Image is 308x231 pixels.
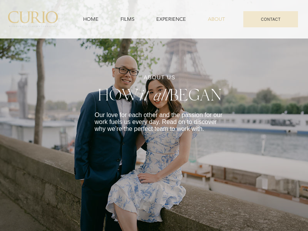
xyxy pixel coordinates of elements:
a: EXPERIENCE [147,12,196,27]
span: ABOUT [208,16,225,23]
span: EXPERIENCE [156,16,186,23]
p: ABOUT US [114,74,206,80]
span: BEGAN [169,84,222,104]
span: Our love for each other and the passion for our work fuels us every day. Read on to discover why ... [95,112,223,132]
a: ABOUT [199,12,234,27]
nav: Site [74,12,234,27]
span: it all [98,84,222,104]
a: HOME [74,12,108,27]
a: FILMS [111,12,144,27]
span: CONTACT [261,17,281,22]
span: HOW [98,84,139,104]
span: FILMS [121,16,134,23]
a: CONTACT [243,11,298,27]
img: C_Logo.png [8,11,58,27]
span: HOME [83,16,99,23]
